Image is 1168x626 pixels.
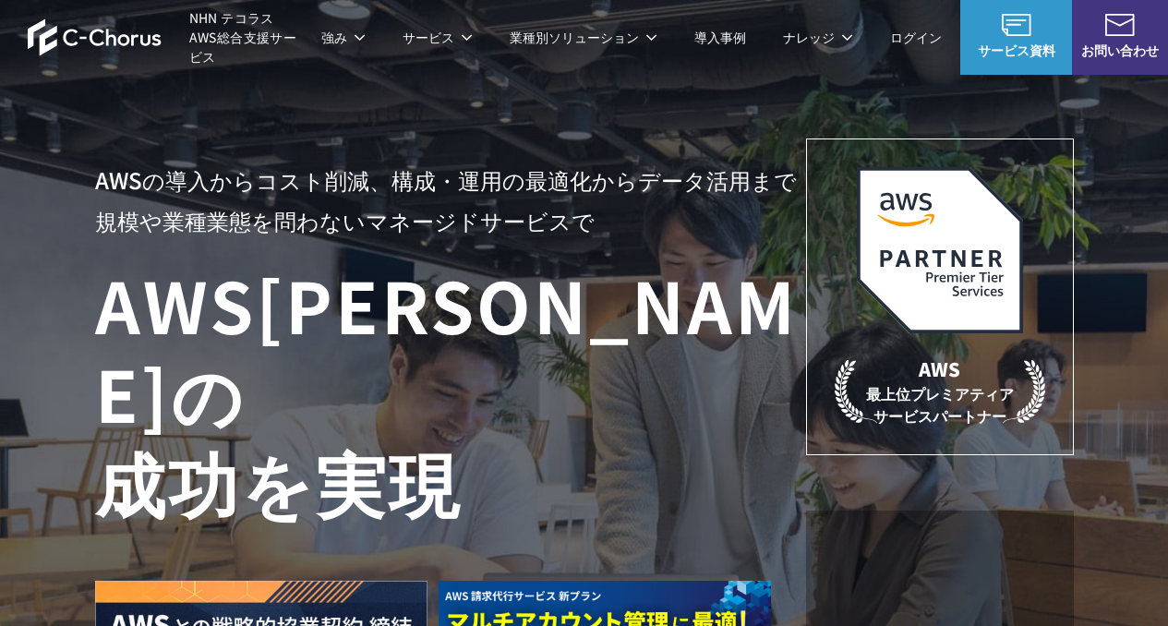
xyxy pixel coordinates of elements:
[403,28,473,47] p: サービス
[960,41,1072,60] span: サービス資料
[1002,14,1031,36] img: AWS総合支援サービス C-Chorus サービス資料
[189,8,303,66] span: NHN テコラス AWS総合支援サービス
[321,28,366,47] p: 強み
[890,28,942,47] a: ログイン
[1105,14,1135,36] img: お問い合わせ
[783,28,853,47] p: ナレッジ
[95,160,806,241] p: AWSの導入からコスト削減、 構成・運用の最適化からデータ活用まで 規模や業種業態を問わない マネージドサービスで
[28,8,303,66] a: AWS総合支援サービス C-Chorus NHN テコラスAWS総合支援サービス
[1072,41,1168,60] span: お問い合わせ
[919,355,960,382] em: AWS
[95,259,806,525] h1: AWS [PERSON_NAME]の 成功を実現
[694,28,746,47] a: 導入事例
[510,28,657,47] p: 業種別ソリューション
[857,167,1023,333] img: AWSプレミアティアサービスパートナー
[835,355,1045,427] p: 最上位プレミアティア サービスパートナー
